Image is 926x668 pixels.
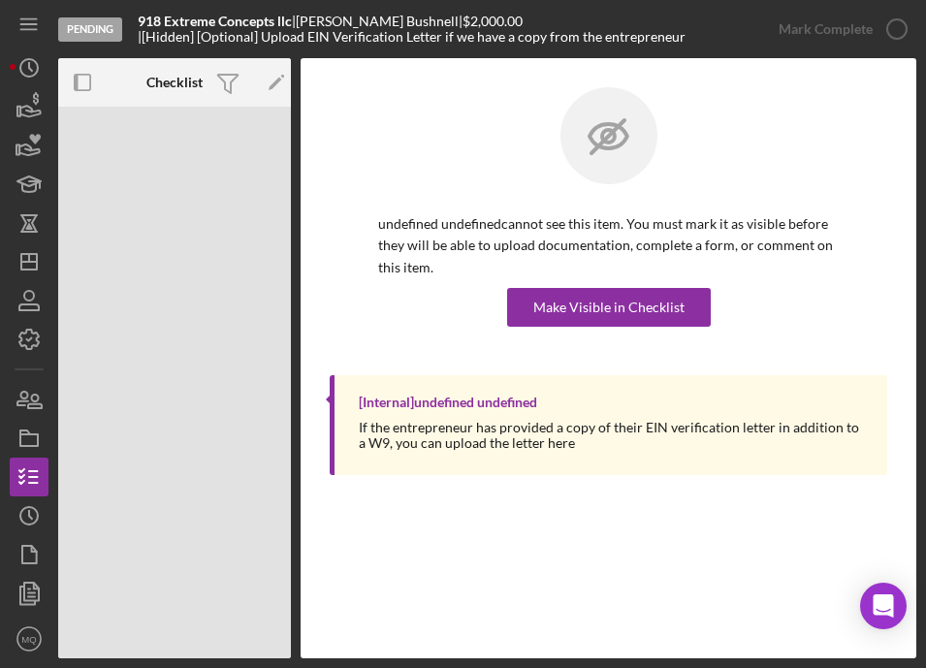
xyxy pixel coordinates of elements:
[463,14,528,29] div: $2,000.00
[507,288,711,327] button: Make Visible in Checklist
[21,634,36,645] text: MQ
[860,583,907,629] div: Open Intercom Messenger
[533,288,685,327] div: Make Visible in Checklist
[359,395,537,410] div: [Internal] undefined undefined
[10,620,48,658] button: MQ
[759,10,916,48] button: Mark Complete
[138,13,292,29] b: 918 Extreme Concepts llc
[138,29,686,45] div: | [Hidden] [Optional] Upload EIN Verification Letter if we have a copy from the entrepreneur
[138,14,296,29] div: |
[296,14,463,29] div: [PERSON_NAME] Bushnell |
[58,17,122,42] div: Pending
[359,420,868,451] div: If the entrepreneur has provided a copy of their EIN verification letter in addition to a W9, you...
[779,10,873,48] div: Mark Complete
[378,213,839,278] p: undefined undefined cannot see this item. You must mark it as visible before they will be able to...
[146,75,203,90] b: Checklist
